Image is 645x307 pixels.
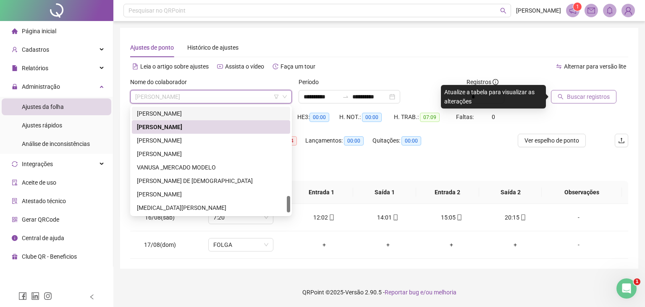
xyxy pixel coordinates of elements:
span: Leia o artigo sobre ajustes [140,63,209,70]
div: SAMARA DOS SANTOS PASSOS [132,120,290,134]
span: audit [12,180,18,185]
div: Atualize a tabela para visualizar as alterações [441,85,546,109]
span: 7:20 [213,211,268,224]
div: HE 3: [297,112,339,122]
span: linkedin [31,292,39,300]
span: mail [587,7,595,14]
span: Versão [345,289,364,296]
footer: QRPoint © 2025 - 2.90.5 - [113,278,645,307]
th: Saída 1 [353,181,416,204]
div: SIMONE SILVA DE ALMEIDA [132,134,290,147]
div: [PERSON_NAME] [137,149,285,159]
span: Central de ajuda [22,235,64,241]
div: WILLIANY SANTOS DE JESUS [132,174,290,188]
div: 15:05 [426,213,477,222]
div: YASMIN ALVES MACEDO [132,201,290,214]
span: 16/08(sáb) [145,214,175,221]
span: Cadastros [22,46,49,53]
span: Atestado técnico [22,198,66,204]
span: notification [569,7,577,14]
div: WILMA BARRETO DOS SANTOS [132,188,290,201]
span: FOLGA [213,238,268,251]
div: [PERSON_NAME] [137,136,285,145]
span: instagram [44,292,52,300]
span: bell [606,7,614,14]
div: + [426,240,477,249]
span: Gerar QRCode [22,216,59,223]
span: Reportar bug e/ou melhoria [385,289,456,296]
span: 07:09 [420,113,440,122]
sup: 1 [573,3,582,11]
span: info-circle [493,79,498,85]
span: youtube [217,64,223,69]
span: Histórico de ajustes [187,44,239,51]
span: left [89,294,95,300]
span: swap [556,64,562,69]
span: Integrações [22,161,53,167]
div: + [490,240,540,249]
div: [PERSON_NAME] [137,109,285,118]
button: Ver espelho de ponto [518,134,586,147]
div: Lançamentos: [305,136,372,146]
iframe: Intercom live chat [616,278,637,299]
div: VANUSA _MERCADO MODELO [137,163,285,172]
span: history [273,64,278,69]
div: [PERSON_NAME] [137,190,285,199]
label: Nome do colaborador [130,77,192,87]
div: STEFANI SILVA PEREIRA [132,147,290,161]
span: info-circle [12,235,18,241]
span: 1 [576,4,579,10]
span: Ajustes rápidos [22,122,62,129]
span: 00:00 [344,136,364,146]
span: Assista o vídeo [225,63,264,70]
span: Observações [548,188,615,197]
div: RYAN GABRIEL BARBOSA SANTANA [132,107,290,120]
div: [PERSON_NAME] DE [DEMOGRAPHIC_DATA] [137,176,285,185]
span: Alternar para versão lite [564,63,626,70]
span: to [342,93,349,100]
span: lock [12,84,18,90]
span: Faça um tour [281,63,315,70]
span: qrcode [12,217,18,222]
span: Faltas: [456,114,475,120]
span: SAMARA DOS SANTOS PASSOS [135,90,287,103]
span: 1 [634,278,640,285]
span: mobile [519,214,526,220]
div: - [554,240,603,249]
span: sync [12,161,18,167]
span: user-add [12,47,18,53]
label: Período [299,77,324,87]
span: home [12,28,18,34]
span: 00:00 [309,113,329,122]
span: Registros [467,77,498,87]
div: 12:02 [299,213,349,222]
span: swap-right [342,93,349,100]
span: file-text [132,64,138,69]
span: file [12,65,18,71]
th: Entrada 2 [416,181,479,204]
span: Aceite de uso [22,179,56,186]
span: 17/08(dom) [144,241,176,248]
th: Entrada 1 [290,181,353,204]
div: - [554,213,603,222]
span: Clube QR - Beneficios [22,253,77,260]
span: down [282,94,287,99]
span: Ajustes da folha [22,103,64,110]
span: gift [12,254,18,259]
div: [PERSON_NAME] [137,122,285,132]
span: upload [618,137,625,144]
span: Administração [22,83,60,90]
div: [MEDICAL_DATA][PERSON_NAME] [137,203,285,212]
span: solution [12,198,18,204]
span: search [558,94,564,100]
div: 20:15 [490,213,540,222]
button: Buscar registros [551,90,616,103]
span: mobile [456,214,462,220]
span: 0 [492,114,495,120]
span: search [500,8,506,14]
span: facebook [18,292,27,300]
div: H. NOT.: [339,112,394,122]
div: Quitações: [372,136,435,146]
div: 14:01 [363,213,413,222]
span: Ver espelho de ponto [524,136,579,145]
